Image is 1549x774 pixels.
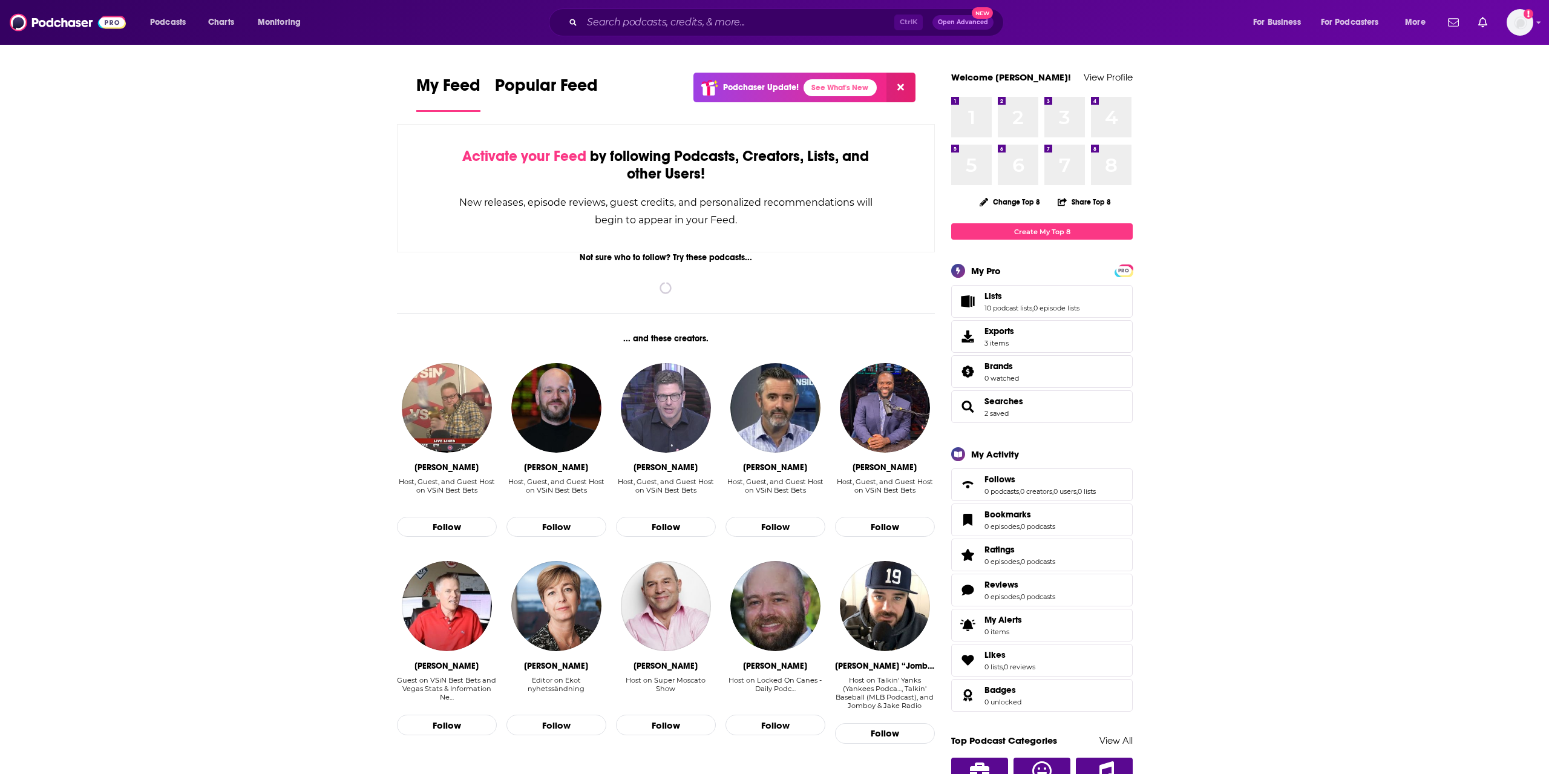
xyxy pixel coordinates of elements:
[984,474,1096,485] a: Follows
[458,194,874,229] div: New releases, episode reviews, guest credits, and personalized recommendations will begin to appe...
[984,684,1016,695] span: Badges
[835,676,935,710] div: Host on Talkin' Yanks (Yankees Podca…, Talkin' Baseball (MLB Podcast), and Jomboy & Jake Radio
[725,676,825,693] div: Host on Locked On Canes - Daily Podc…
[971,265,1001,277] div: My Pro
[951,539,1133,571] span: Ratings
[932,15,994,30] button: Open AdvancedNew
[511,561,601,651] a: Maria Eksedler
[951,503,1133,536] span: Bookmarks
[397,676,497,702] div: Guest on VSiN Best Bets and Vegas Stats & Information Ne…
[725,517,825,537] button: Follow
[955,546,980,563] a: Ratings
[984,361,1013,372] span: Brands
[984,290,1002,301] span: Lists
[506,715,606,735] button: Follow
[984,326,1014,336] span: Exports
[1020,522,1021,531] span: ,
[1053,487,1076,496] a: 0 users
[951,320,1133,353] a: Exports
[835,661,935,671] div: Jimmy “Jomboy” O'Brien
[1405,14,1426,31] span: More
[621,561,710,651] img: Vincent Moscato
[984,579,1018,590] span: Reviews
[955,398,980,415] a: Searches
[984,409,1009,418] a: 2 saved
[506,477,606,494] div: Host, Guest, and Guest Host on VSiN Best Bets
[402,561,491,651] img: Mark Borchard
[458,148,874,183] div: by following Podcasts, Creators, Lists, and other Users!
[951,355,1133,388] span: Brands
[582,13,894,32] input: Search podcasts, credits, & more...
[616,676,716,693] div: Host on Super Moscato Show
[1021,592,1055,601] a: 0 podcasts
[955,293,980,310] a: Lists
[804,79,877,96] a: See What's New
[955,582,980,599] a: Reviews
[723,82,799,93] p: Podchaser Update!
[984,361,1019,372] a: Brands
[1032,304,1033,312] span: ,
[951,390,1133,423] span: Searches
[414,661,479,671] div: Mark Borchard
[462,147,586,165] span: Activate your Feed
[397,477,497,494] div: Host, Guest, and Guest Host on VSiN Best Bets
[972,7,994,19] span: New
[634,462,698,473] div: Gill Alexander
[1020,557,1021,566] span: ,
[1078,487,1096,496] a: 0 lists
[984,487,1019,496] a: 0 podcasts
[840,363,929,453] a: Femi Abebefe
[894,15,923,30] span: Ctrl K
[1020,592,1021,601] span: ,
[560,8,1015,36] div: Search podcasts, credits, & more...
[955,476,980,493] a: Follows
[1507,9,1533,36] button: Show profile menu
[835,723,935,744] button: Follow
[984,374,1019,382] a: 0 watched
[984,684,1021,695] a: Badges
[730,561,820,651] img: Alex Donno
[955,511,980,528] a: Bookmarks
[524,462,588,473] div: Wes Reynolds
[506,517,606,537] button: Follow
[1052,487,1053,496] span: ,
[616,477,716,503] div: Host, Guest, and Guest Host on VSiN Best Bets
[1057,190,1112,214] button: Share Top 8
[511,363,601,453] img: Wes Reynolds
[840,561,929,651] img: Jimmy “Jomboy” O'Brien
[402,363,491,453] img: Kelley Bydlon
[397,477,497,503] div: Host, Guest, and Guest Host on VSiN Best Bets
[616,517,716,537] button: Follow
[951,679,1133,712] span: Badges
[984,544,1015,555] span: Ratings
[971,448,1019,460] div: My Activity
[10,11,126,34] img: Podchaser - Follow, Share and Rate Podcasts
[955,363,980,380] a: Brands
[1020,487,1052,496] a: 0 creators
[984,509,1055,520] a: Bookmarks
[616,715,716,735] button: Follow
[725,477,825,503] div: Host, Guest, and Guest Host on VSiN Best Bets
[416,75,480,112] a: My Feed
[743,661,807,671] div: Alex Donno
[621,363,710,453] img: Gill Alexander
[524,661,588,671] div: Maria Eksedler
[984,304,1032,312] a: 10 podcast lists
[1313,13,1397,32] button: open menu
[951,71,1071,83] a: Welcome [PERSON_NAME]!
[984,649,1035,660] a: Likes
[984,544,1055,555] a: Ratings
[1084,71,1133,83] a: View Profile
[984,592,1020,601] a: 0 episodes
[951,644,1133,677] span: Likes
[984,663,1003,671] a: 0 lists
[506,477,606,503] div: Host, Guest, and Guest Host on VSiN Best Bets
[835,477,935,503] div: Host, Guest, and Guest Host on VSiN Best Bets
